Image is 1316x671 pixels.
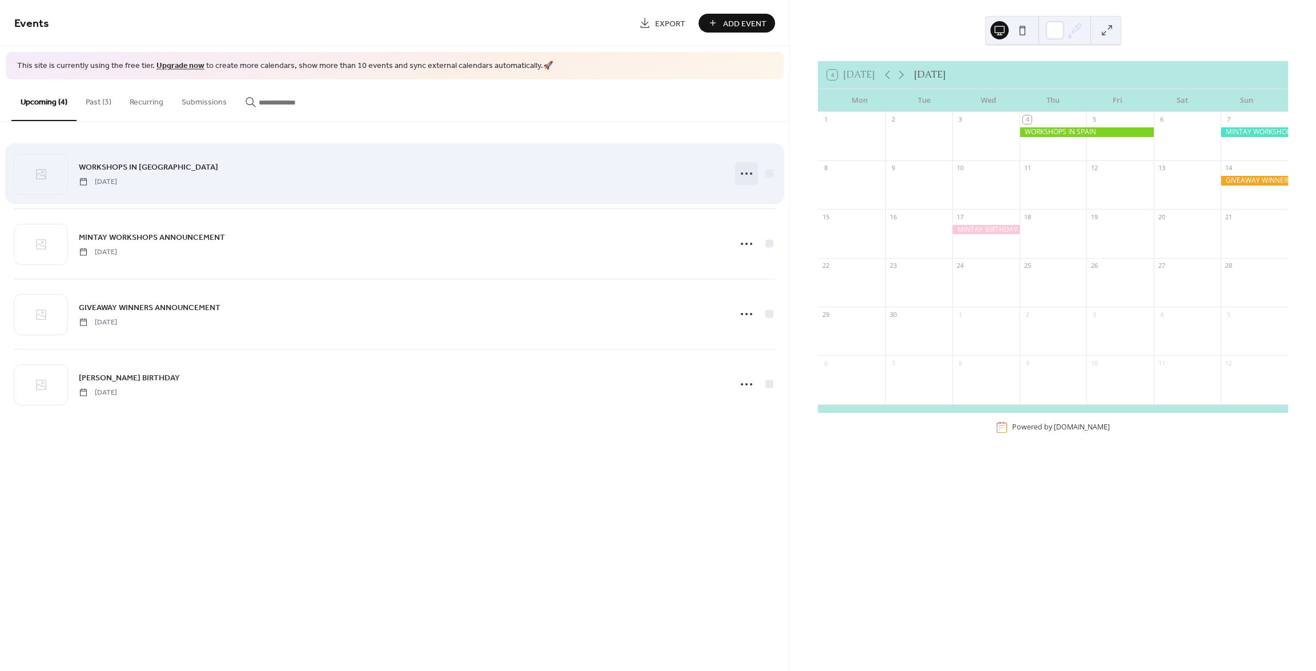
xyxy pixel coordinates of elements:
div: 9 [1023,359,1032,367]
div: 2 [1023,310,1032,319]
div: 1 [821,115,830,124]
div: 12 [1224,359,1233,367]
span: [DATE] [79,247,117,257]
div: 23 [889,262,897,270]
div: 26 [1090,262,1098,270]
button: Add Event [699,14,775,33]
div: 24 [956,262,964,270]
span: This site is currently using the free tier. to create more calendars, show more than 10 events an... [17,61,553,72]
div: 7 [1224,115,1233,124]
div: 28 [1224,262,1233,270]
a: WORKSHOPS IN [GEOGRAPHIC_DATA] [79,160,218,174]
div: 27 [1157,262,1166,270]
div: 6 [1157,115,1166,124]
div: 14 [1224,164,1233,172]
div: Thu [1021,89,1085,112]
span: GIVEAWAY WINNERS ANNOUNCEMENT [79,302,220,314]
a: Export [631,14,694,33]
button: Past (3) [77,79,121,120]
div: Tue [892,89,956,112]
div: 6 [821,359,830,367]
span: Events [14,13,49,35]
div: 17 [956,212,964,221]
div: 2 [889,115,897,124]
div: 25 [1023,262,1032,270]
div: MINTAY BIRTHDAY [952,225,1020,235]
div: Fri [1085,89,1150,112]
div: Sun [1214,89,1279,112]
div: MINTAY WORKSHOPS ANNOUNCEMENT [1221,127,1288,137]
div: 10 [956,164,964,172]
a: [PERSON_NAME] BIRTHDAY [79,371,180,384]
div: 16 [889,212,897,221]
div: 29 [821,310,830,319]
a: MINTAY WORKSHOPS ANNOUNCEMENT [79,231,225,244]
div: WORKSHOPS IN SPAIN [1020,127,1154,137]
span: Add Event [723,18,767,30]
div: 4 [1023,115,1032,124]
a: GIVEAWAY WINNERS ANNOUNCEMENT [79,301,220,314]
div: Sat [1150,89,1214,112]
div: 11 [1157,359,1166,367]
div: Mon [827,89,892,112]
span: [DATE] [79,317,117,327]
div: 19 [1090,212,1098,221]
div: 11 [1023,164,1032,172]
div: 30 [889,310,897,319]
div: 9 [889,164,897,172]
div: 7 [889,359,897,367]
button: Upcoming (4) [11,79,77,121]
div: 5 [1090,115,1098,124]
button: Recurring [121,79,172,120]
div: 3 [1090,310,1098,319]
button: Submissions [172,79,236,120]
div: [DATE] [914,68,946,82]
div: 1 [956,310,964,319]
div: GIVEAWAY WINNERS ANNOUNCEMENT [1221,176,1288,186]
div: 18 [1023,212,1032,221]
div: 20 [1157,212,1166,221]
div: 12 [1090,164,1098,172]
div: Wed [956,89,1021,112]
span: WORKSHOPS IN [GEOGRAPHIC_DATA] [79,161,218,173]
span: [DATE] [79,176,117,187]
a: [DOMAIN_NAME] [1054,423,1110,432]
div: 5 [1224,310,1233,319]
div: 3 [956,115,964,124]
div: 15 [821,212,830,221]
div: 8 [821,164,830,172]
div: 21 [1224,212,1233,221]
span: [PERSON_NAME] BIRTHDAY [79,372,180,384]
span: [DATE] [79,387,117,397]
div: 8 [956,359,964,367]
div: 10 [1090,359,1098,367]
span: MINTAY WORKSHOPS ANNOUNCEMENT [79,231,225,243]
div: 22 [821,262,830,270]
div: Powered by [1012,423,1110,432]
a: Upgrade now [157,58,204,74]
div: 13 [1157,164,1166,172]
div: 4 [1157,310,1166,319]
span: Export [655,18,685,30]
